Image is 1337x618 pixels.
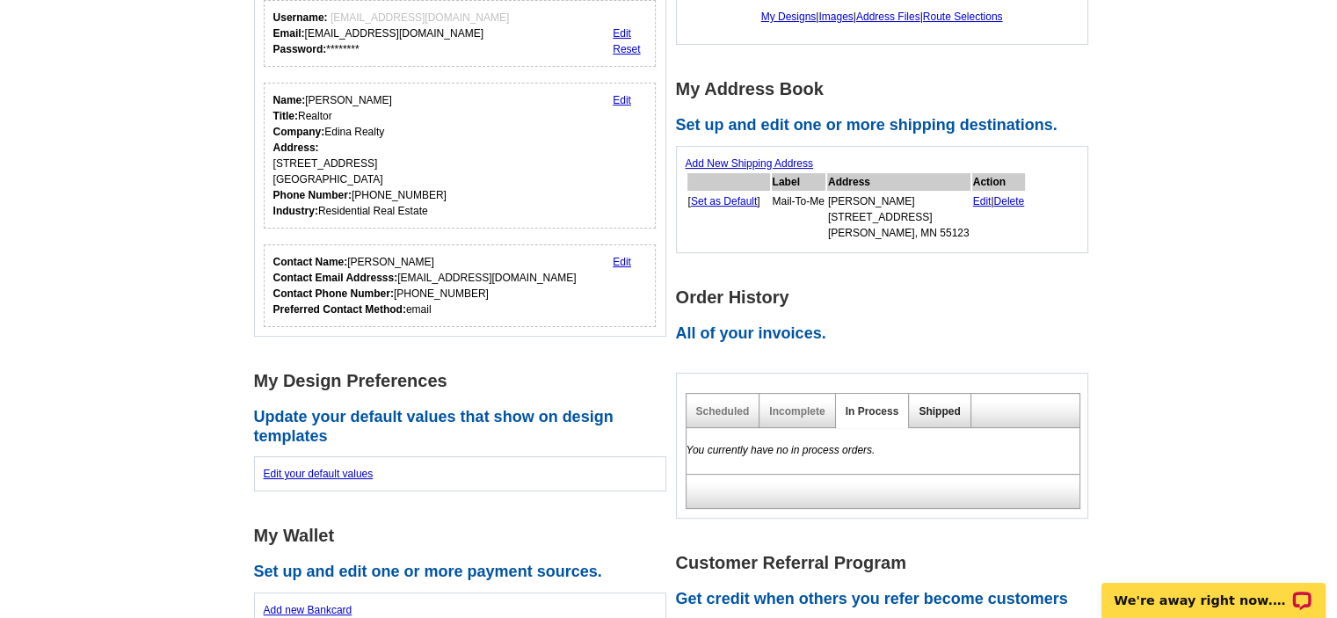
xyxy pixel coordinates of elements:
td: Mail-To-Me [772,193,825,242]
h2: All of your invoices. [676,324,1098,344]
a: Set as Default [691,195,757,207]
iframe: LiveChat chat widget [1090,563,1337,618]
th: Label [772,173,825,191]
a: Address Files [856,11,920,23]
h2: Set up and edit one or more shipping destinations. [676,116,1098,135]
a: In Process [846,405,899,418]
div: Who should we contact regarding order issues? [264,244,657,327]
strong: Phone Number: [273,189,352,201]
a: Add new Bankcard [264,604,352,616]
a: Edit [613,256,631,268]
strong: Address: [273,142,319,154]
td: [ ] [687,193,770,242]
a: Route Selections [923,11,1003,23]
h1: My Address Book [676,80,1098,98]
h2: Update your default values that show on design templates [254,408,676,446]
th: Action [972,173,1026,191]
a: Reset [613,43,640,55]
h1: My Design Preferences [254,372,676,390]
div: [PERSON_NAME] Realtor Edina Realty [STREET_ADDRESS] [GEOGRAPHIC_DATA] [PHONE_NUMBER] Residential ... [273,92,447,219]
a: Edit [613,94,631,106]
h2: Get credit when others you refer become customers [676,590,1098,609]
a: Shipped [919,405,960,418]
a: Images [818,11,853,23]
a: Incomplete [769,405,825,418]
strong: Contact Phone Number: [273,287,394,300]
em: You currently have no in process orders. [687,444,876,456]
td: | [972,193,1026,242]
h1: Order History [676,288,1098,307]
a: Edit your default values [264,468,374,480]
a: Add New Shipping Address [686,157,813,170]
h1: My Wallet [254,527,676,545]
strong: Password: [273,43,327,55]
th: Address [827,173,970,191]
td: [PERSON_NAME] [STREET_ADDRESS] [PERSON_NAME], MN 55123 [827,193,970,242]
strong: Contact Email Addresss: [273,272,398,284]
a: My Designs [761,11,817,23]
a: Scheduled [696,405,750,418]
a: Edit [973,195,992,207]
strong: Email: [273,27,305,40]
span: [EMAIL_ADDRESS][DOMAIN_NAME] [331,11,509,24]
a: Delete [993,195,1024,207]
div: [PERSON_NAME] [EMAIL_ADDRESS][DOMAIN_NAME] [PHONE_NUMBER] email [273,254,577,317]
strong: Company: [273,126,325,138]
h1: Customer Referral Program [676,554,1098,572]
div: Your personal details. [264,83,657,229]
strong: Title: [273,110,298,122]
h2: Set up and edit one or more payment sources. [254,563,676,582]
strong: Name: [273,94,306,106]
strong: Username: [273,11,328,24]
a: Edit [613,27,631,40]
strong: Contact Name: [273,256,348,268]
strong: Industry: [273,205,318,217]
strong: Preferred Contact Method: [273,303,406,316]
